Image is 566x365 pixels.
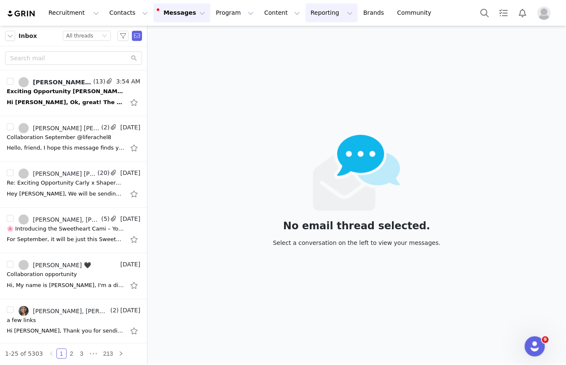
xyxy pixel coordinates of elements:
span: ••• [87,349,100,359]
div: Select a conversation on the left to view your messages. [273,238,441,247]
li: 1-25 of 5303 [5,349,43,359]
iframe: Intercom live chat [525,336,545,357]
i: icon: search [131,55,137,61]
div: Collaboration September @liferachel8 [7,133,111,142]
div: [PERSON_NAME] [PERSON_NAME] [33,125,99,132]
div: Hello, friend, I hope this message finds you well. I'd love to work with you again! Would you lik... [7,144,125,152]
button: Content [259,3,305,22]
li: 1 [56,349,67,359]
a: 2 [67,349,76,358]
div: [PERSON_NAME], [PERSON_NAME] [33,216,99,223]
li: Next 3 Pages [87,349,100,359]
i: icon: right [118,351,123,356]
div: Hi, My name is Luiany Chipman, I'm a digital creator and most importantly, I am a huge fan of you... [7,281,125,290]
button: Program [211,3,259,22]
span: Send Email [132,31,142,41]
input: Search mail [5,51,142,65]
div: [PERSON_NAME], [PERSON_NAME] [33,79,91,86]
button: Reporting [306,3,358,22]
button: Search [475,3,494,22]
a: [PERSON_NAME] [PERSON_NAME], [PERSON_NAME], [PERSON_NAME], [PERSON_NAME], [PERSON_NAME], [PERSON_... [19,169,96,179]
span: Inbox [19,32,37,40]
a: [PERSON_NAME] 🖤 [19,260,91,270]
li: 2 [67,349,77,359]
a: Brands [358,3,392,22]
div: For September, it will be just this Sweetheart Cami, Danielle. Cheers, Cindy [7,235,125,244]
button: Messages [153,3,210,22]
div: Hi Cindy, Ok, great! The video is now live. I also delivered the link in Grin :) Quick question, ... [7,98,125,107]
li: 3 [77,349,87,359]
div: Hey Carly, We will be sending you the DocuSign version for you to sign there. Will share it with ... [7,190,125,198]
div: Exciting Opportunity Tiffany x Shapermint — Let’s Create Together! [7,87,125,96]
img: placeholder-profile.jpg [537,6,551,20]
a: [PERSON_NAME], [PERSON_NAME] [19,77,91,87]
li: Next Page [116,349,126,359]
div: a few links [7,316,36,325]
a: 1 [57,349,66,358]
img: grin logo [7,10,36,18]
div: [PERSON_NAME], [PERSON_NAME] [33,308,109,314]
img: 2fe38234-cd95-4c61-b2c2-aba2890020d8.jpg [19,306,29,316]
a: 3 [77,349,86,358]
a: [PERSON_NAME], [PERSON_NAME] [19,215,99,225]
div: Re: Exciting Opportunity Carly x Shapermint — Let’s Create Together! [7,179,125,187]
div: All threads [66,31,93,40]
i: icon: left [49,351,54,356]
button: Notifications [513,3,532,22]
div: [PERSON_NAME] 🖤 [33,262,91,268]
a: 213 [101,349,115,358]
div: [PERSON_NAME] [PERSON_NAME], [PERSON_NAME], [PERSON_NAME], [PERSON_NAME], [PERSON_NAME], [PERSON_... [33,170,96,177]
li: Previous Page [46,349,56,359]
a: Community [392,3,440,22]
div: No email thread selected. [273,221,441,231]
button: Profile [532,6,559,20]
img: emails-empty2x.png [313,135,400,211]
div: Hi Izzy, Thank you for sending this. Cheers, Cindy [7,327,125,335]
span: (20) [96,169,110,177]
span: 9 [542,336,549,343]
div: Collaboration opportunity [7,270,77,279]
button: Recruitment [43,3,104,22]
span: (13) [91,77,105,86]
a: [PERSON_NAME], [PERSON_NAME] [19,306,109,316]
i: icon: down [102,33,107,39]
button: Contacts [105,3,153,22]
li: 213 [100,349,116,359]
a: Tasks [494,3,513,22]
div: 🌸 Introducing the Sweetheart Cami – Your New Go-To! [7,225,125,233]
a: [PERSON_NAME] [PERSON_NAME] [19,123,99,133]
